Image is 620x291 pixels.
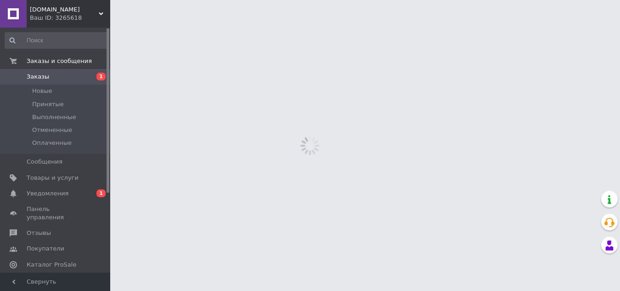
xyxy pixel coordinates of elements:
span: Stil-i-Sport.com [30,6,99,14]
span: Новые [32,87,52,95]
span: Товары и услуги [27,174,79,182]
span: Каталог ProSale [27,261,76,269]
span: Уведомления [27,189,68,198]
span: 1 [96,189,106,197]
span: Принятые [32,100,64,108]
span: Оплаченные [32,139,72,147]
span: Отзывы [27,229,51,237]
span: Панель управления [27,205,85,222]
input: Поиск [5,32,108,49]
div: Ваш ID: 3265618 [30,14,110,22]
span: Заказы и сообщения [27,57,92,65]
span: Отмененные [32,126,72,134]
span: Выполненные [32,113,76,121]
span: Сообщения [27,158,62,166]
span: Заказы [27,73,49,81]
span: 1 [96,73,106,80]
span: Покупатели [27,245,64,253]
